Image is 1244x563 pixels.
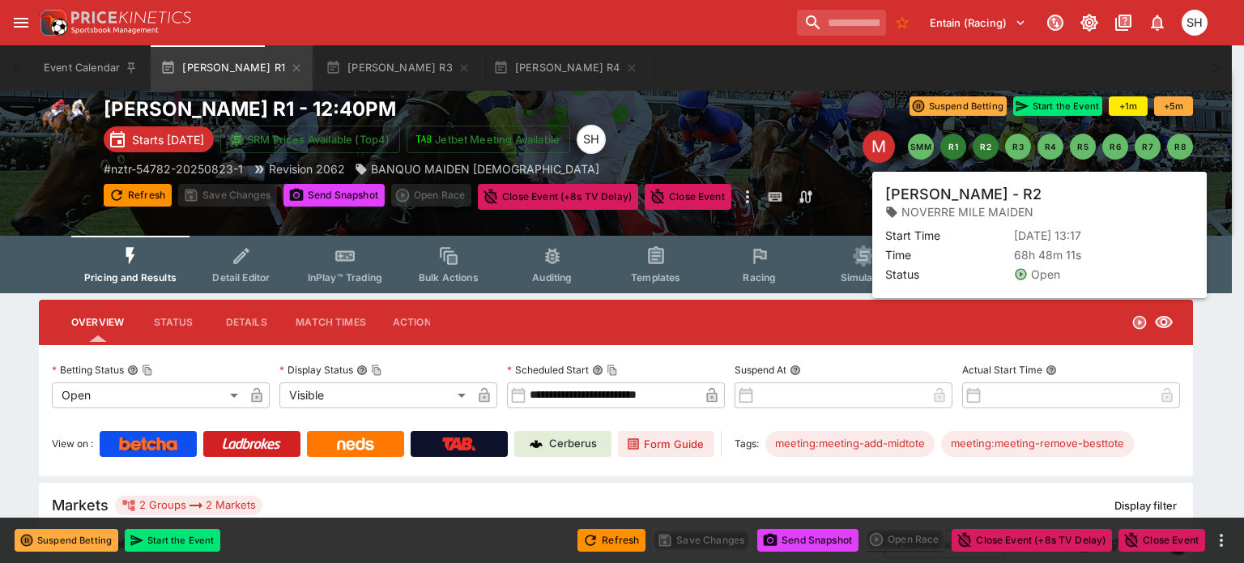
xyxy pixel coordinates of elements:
p: Revision 2062 [269,160,345,177]
button: No Bookmarks [889,10,915,36]
div: Open [52,382,244,408]
button: R5 [1070,134,1096,160]
span: Racing [743,271,776,284]
div: Visible [279,382,471,408]
button: R1 [940,134,966,160]
span: Pricing and Results [84,271,177,284]
div: Event type filters [71,236,1161,293]
button: Close Event [1118,529,1205,552]
button: Documentation [1109,8,1138,37]
label: View on : [52,431,93,457]
button: Overview [58,303,137,342]
button: Suspend Betting [910,96,1007,116]
button: Select Tenant [920,10,1036,36]
button: more [1212,531,1231,550]
button: Start the Event [1013,96,1102,116]
span: meeting:meeting-remove-besttote [941,436,1134,452]
img: Sportsbook Management [71,27,159,34]
p: Override [1059,189,1101,206]
button: Stephen Hunt [1177,5,1212,41]
button: Display filter [1105,493,1186,518]
button: Close Event (+8s TV Delay) [478,184,638,210]
div: 2 Groups 2 Markets [121,496,256,515]
button: R8 [1167,134,1193,160]
label: Tags: [735,431,759,457]
button: open drawer [6,8,36,37]
button: Refresh [577,529,645,552]
button: Status [137,303,210,342]
h5: Markets [52,496,109,514]
p: Scheduled Start [507,363,589,377]
button: SRM Prices Available (Top4) [220,126,400,153]
span: InPlay™ Trading [308,271,382,284]
span: Simulator [841,271,886,284]
button: Copy To Clipboard [371,365,382,376]
p: BANQUO MAIDEN [DEMOGRAPHIC_DATA] [371,160,599,177]
img: Cerberus [530,437,543,450]
p: Betting Status [52,363,124,377]
p: Suspend At [735,363,786,377]
img: Betcha [119,437,177,450]
span: Popular Bets [936,271,997,284]
div: split button [391,184,471,207]
div: Edit Meeting [863,130,895,163]
button: Toggle light/dark mode [1075,8,1104,37]
span: Bulk Actions [419,271,479,284]
img: horse_racing.png [39,96,91,148]
span: Auditing [532,271,572,284]
img: PriceKinetics [71,11,191,23]
img: Ladbrokes [222,437,281,450]
button: Copy To Clipboard [142,365,153,376]
img: PriceKinetics Logo [36,6,68,39]
h2: Copy To Clipboard [104,96,649,122]
p: Copy To Clipboard [104,160,243,177]
p: Overtype [982,189,1026,206]
button: R2 [973,134,999,160]
button: [PERSON_NAME] R4 [484,45,648,91]
span: System Controls [1135,271,1215,284]
button: Match Times [283,303,379,342]
button: Close Event (+8s TV Delay) [952,529,1112,552]
a: Form Guide [618,431,714,457]
div: Betting Target: cerberus [765,431,935,457]
button: +5m [1154,96,1193,116]
button: Details [210,303,283,342]
img: Neds [337,437,373,450]
button: R6 [1102,134,1128,160]
div: BANQUO MAIDEN 3YO [355,160,599,177]
div: Betting Target: cerberus [941,431,1134,457]
button: more [738,184,757,210]
button: Connected to PK [1041,8,1070,37]
p: Starts [DATE] [132,131,204,148]
div: Stephen Hunt [1182,10,1208,36]
p: Display Status [279,363,353,377]
div: split button [865,528,945,551]
button: Send Snapshot [757,529,858,552]
button: Send Snapshot [283,184,385,207]
img: TabNZ [442,437,476,450]
button: Start the Event [125,529,220,552]
span: Detail Editor [212,271,270,284]
span: Related Events [1035,271,1106,284]
span: Templates [631,271,680,284]
div: Start From [956,185,1193,210]
p: Cerberus [549,436,597,452]
img: jetbet-logo.svg [415,131,432,147]
button: [PERSON_NAME] R3 [316,45,480,91]
button: Jetbet Meeting Available [407,126,570,153]
button: Notifications [1143,8,1172,37]
button: Refresh [104,184,172,207]
button: Copy To Clipboard [607,365,618,376]
svg: Visible [1154,313,1174,332]
button: [PERSON_NAME] R1 [151,45,313,91]
input: search [797,10,886,36]
button: +1m [1109,96,1148,116]
p: Auto-Save [1135,189,1186,206]
div: Stephen Hunt [577,125,606,154]
nav: pagination navigation [908,134,1193,160]
button: R3 [1005,134,1031,160]
button: Suspend Betting [15,529,118,552]
button: Event Calendar [34,45,147,91]
button: Actions [379,303,452,342]
button: R7 [1135,134,1161,160]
